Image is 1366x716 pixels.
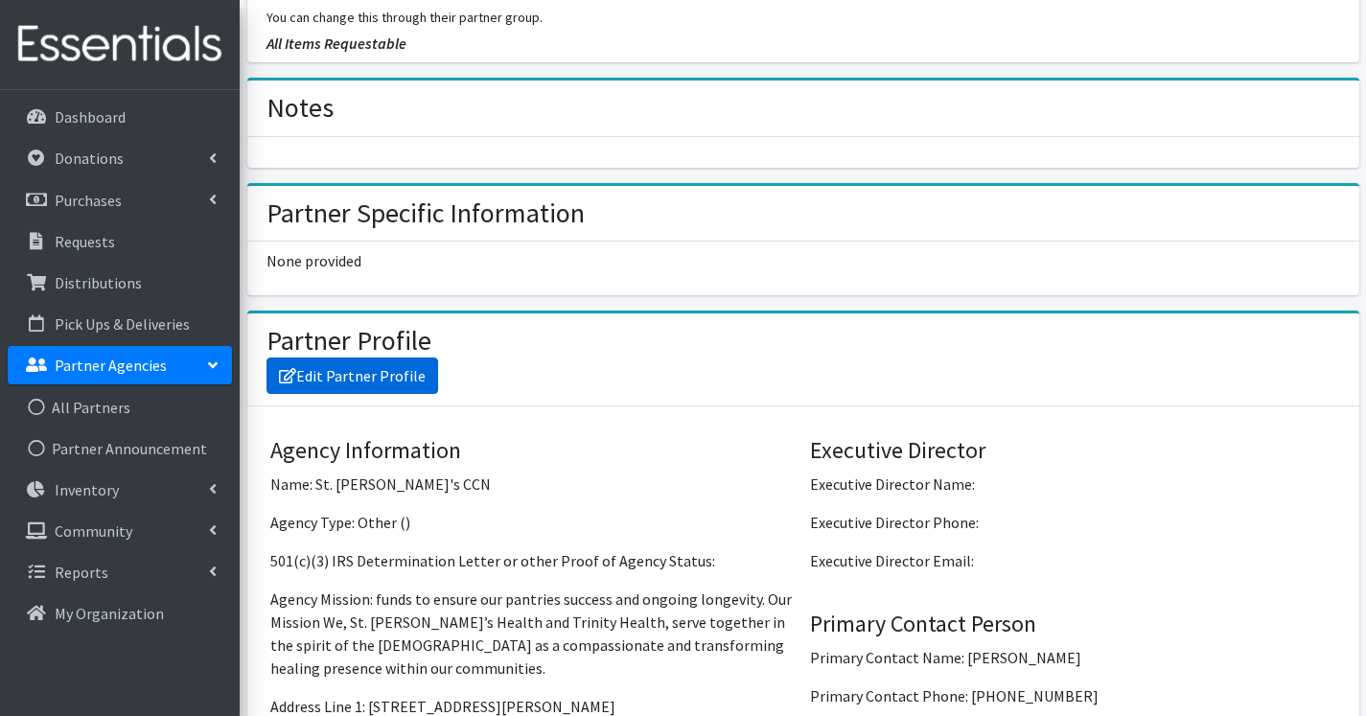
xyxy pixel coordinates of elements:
a: My Organization [8,594,232,633]
p: Name: St. [PERSON_NAME]'s CCN [270,473,796,496]
h2: Partner Profile [266,325,431,358]
p: Dashboard [55,107,126,127]
p: Agency Mission: funds to ensure our pantries success and ongoing longevity. Our Mission We, St. [... [270,588,796,680]
p: 501(c)(3) IRS Determination Letter or other Proof of Agency Status: [270,549,796,572]
p: Donations [55,149,124,168]
p: Requests [55,232,115,251]
p: Purchases [55,191,122,210]
p: You can change this through their partner group. [266,8,1339,28]
p: Agency Type: Other () [270,511,796,534]
a: Partner Agencies [8,346,232,384]
a: Pick Ups & Deliveries [8,305,232,343]
a: Dashboard [8,98,232,136]
span: All Items Requestable [266,34,406,53]
h2: Notes [266,92,334,125]
p: Executive Director Email: [810,549,1335,572]
a: Reports [8,553,232,591]
a: Community [8,512,232,550]
img: HumanEssentials [8,12,232,77]
a: Requests [8,222,232,261]
p: Reports [55,563,108,582]
h4: Executive Director [810,437,1335,465]
p: Primary Contact Phone: [PHONE_NUMBER] [810,684,1335,707]
h4: Agency Information [270,437,796,465]
a: Purchases [8,181,232,219]
h2: Partner Specific Information [266,197,585,230]
p: Community [55,521,132,541]
p: Distributions [55,273,142,292]
p: Executive Director Phone: [810,511,1335,534]
p: My Organization [55,604,164,623]
p: None provided [266,249,1339,272]
h4: Primary Contact Person [810,611,1335,638]
a: Edit Partner Profile [266,358,438,394]
p: Partner Agencies [55,356,167,375]
p: Inventory [55,480,119,499]
p: Primary Contact Name: [PERSON_NAME] [810,646,1335,669]
p: Pick Ups & Deliveries [55,314,190,334]
a: Partner Announcement [8,429,232,468]
a: Inventory [8,471,232,509]
p: Executive Director Name: [810,473,1335,496]
a: Distributions [8,264,232,302]
a: All Partners [8,388,232,427]
a: Donations [8,139,232,177]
